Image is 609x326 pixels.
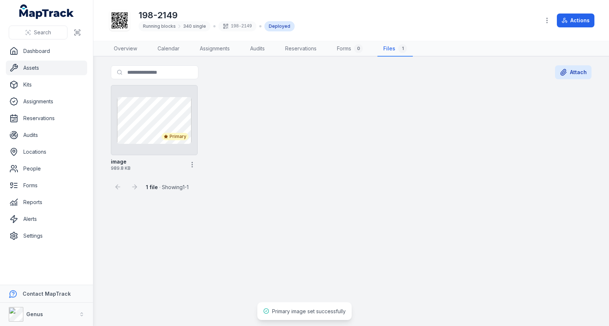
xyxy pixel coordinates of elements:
[6,128,87,142] a: Audits
[19,4,74,19] a: MapTrack
[183,23,206,29] span: 340 single
[272,308,346,314] span: Primary image set successfully
[34,29,51,36] span: Search
[162,133,189,140] div: Primary
[6,44,87,58] a: Dashboard
[111,158,127,165] strong: image
[146,184,189,190] span: · Showing 1 - 1
[111,165,184,171] span: 989.8 KB
[555,65,591,79] button: Attach
[6,212,87,226] a: Alerts
[108,41,143,57] a: Overview
[279,41,322,57] a: Reservations
[354,44,363,53] div: 0
[6,145,87,159] a: Locations
[218,21,256,31] div: 198-2149
[6,111,87,126] a: Reservations
[6,195,87,210] a: Reports
[6,94,87,109] a: Assignments
[23,291,71,297] strong: Contact MapTrack
[9,26,67,39] button: Search
[152,41,185,57] a: Calendar
[6,161,87,176] a: People
[194,41,236,57] a: Assignments
[139,9,295,21] h1: 198-2149
[377,41,413,57] a: Files1
[244,41,271,57] a: Audits
[6,229,87,243] a: Settings
[26,311,43,317] strong: Genus
[264,21,295,31] div: Deployed
[398,44,407,53] div: 1
[6,61,87,75] a: Assets
[146,184,158,190] strong: 1 file
[331,41,369,57] a: Forms0
[6,77,87,92] a: Kits
[557,14,594,27] button: Actions
[6,178,87,193] a: Forms
[143,23,176,29] span: Running blocks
